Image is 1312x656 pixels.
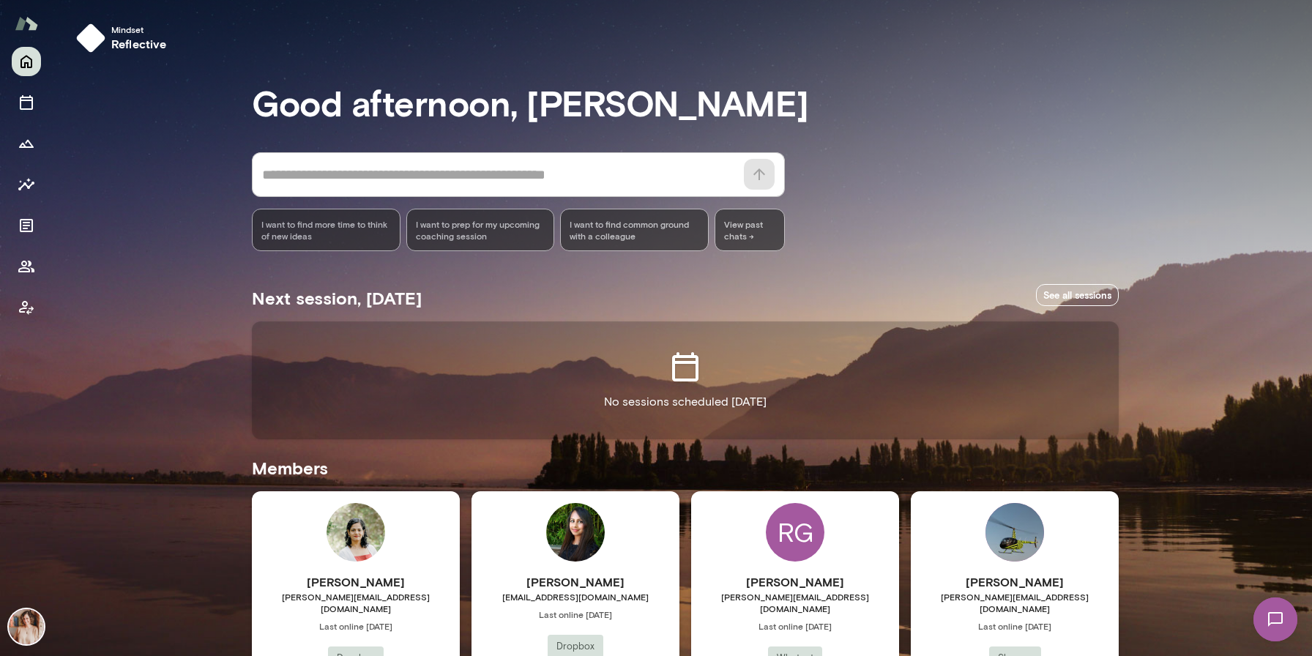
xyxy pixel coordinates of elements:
[691,620,899,632] span: Last online [DATE]
[252,286,422,310] h5: Next session, [DATE]
[691,591,899,614] span: [PERSON_NAME][EMAIL_ADDRESS][DOMAIN_NAME]
[911,620,1119,632] span: Last online [DATE]
[12,170,41,199] button: Insights
[12,293,41,322] button: Client app
[766,503,824,562] div: RG
[12,129,41,158] button: Growth Plan
[548,639,603,654] span: Dropbox
[570,218,699,242] span: I want to find common ground with a colleague
[12,47,41,76] button: Home
[691,573,899,591] h6: [PERSON_NAME]
[416,218,545,242] span: I want to prep for my upcoming coaching session
[911,573,1119,591] h6: [PERSON_NAME]
[76,23,105,53] img: mindset
[12,88,41,117] button: Sessions
[471,591,679,603] span: [EMAIL_ADDRESS][DOMAIN_NAME]
[327,503,385,562] img: Geetika Singh
[252,456,1119,480] h5: Members
[70,18,179,59] button: Mindsetreflective
[252,573,460,591] h6: [PERSON_NAME]
[111,23,167,35] span: Mindset
[261,218,391,242] span: I want to find more time to think of new ideas
[252,82,1119,123] h3: Good afternoon, [PERSON_NAME]
[911,591,1119,614] span: [PERSON_NAME][EMAIL_ADDRESS][DOMAIN_NAME]
[111,35,167,53] h6: reflective
[1036,284,1119,307] a: See all sessions
[546,503,605,562] img: Harsha Aravindakshan
[12,211,41,240] button: Documents
[406,209,555,251] div: I want to prep for my upcoming coaching session
[715,209,785,251] span: View past chats ->
[252,620,460,632] span: Last online [DATE]
[471,608,679,620] span: Last online [DATE]
[252,591,460,614] span: [PERSON_NAME][EMAIL_ADDRESS][DOMAIN_NAME]
[12,252,41,281] button: Members
[471,573,679,591] h6: [PERSON_NAME]
[604,393,767,411] p: No sessions scheduled [DATE]
[560,209,709,251] div: I want to find common ground with a colleague
[252,209,400,251] div: I want to find more time to think of new ideas
[985,503,1044,562] img: Chris Ginzton
[15,10,38,37] img: Mento
[9,609,44,644] img: Nancy Alsip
